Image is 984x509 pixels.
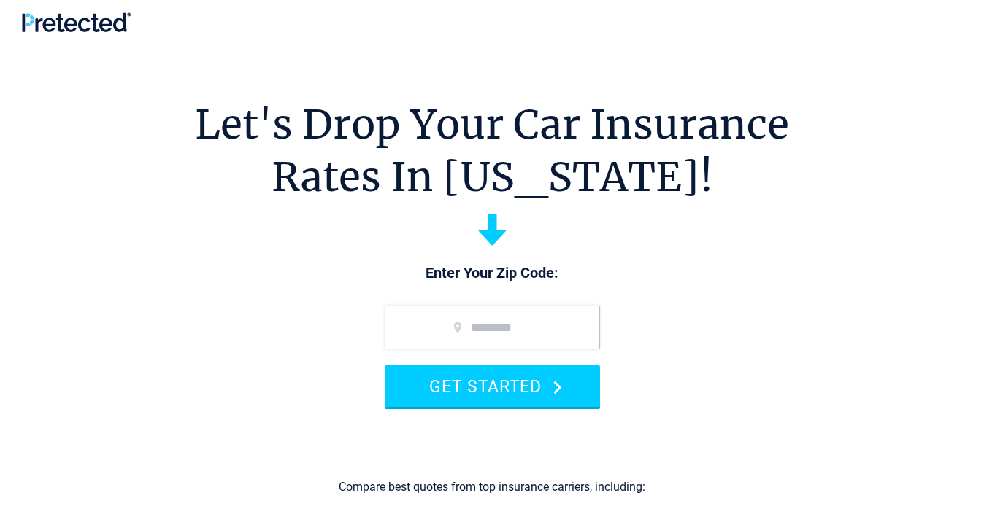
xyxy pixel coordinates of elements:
[370,263,615,284] p: Enter Your Zip Code:
[385,365,600,407] button: GET STARTED
[195,98,789,203] h1: Let's Drop Your Car Insurance Rates In [US_STATE]!
[339,481,645,494] div: Compare best quotes from top insurance carriers, including:
[22,12,131,32] img: Pretected Logo
[385,306,600,349] input: zip code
